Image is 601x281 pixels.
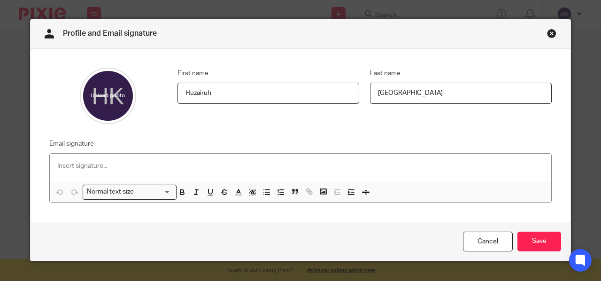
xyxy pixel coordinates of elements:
input: Search for option [137,187,171,197]
input: Save [517,232,561,252]
label: Last name [370,69,401,78]
label: First name [177,69,208,78]
label: Email signature [49,139,94,148]
span: Profile and Email signature [63,30,157,37]
div: Search for option [83,185,177,199]
a: Close this dialog window [547,29,556,41]
a: Cancel [463,232,513,252]
span: Normal text size [85,187,136,197]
